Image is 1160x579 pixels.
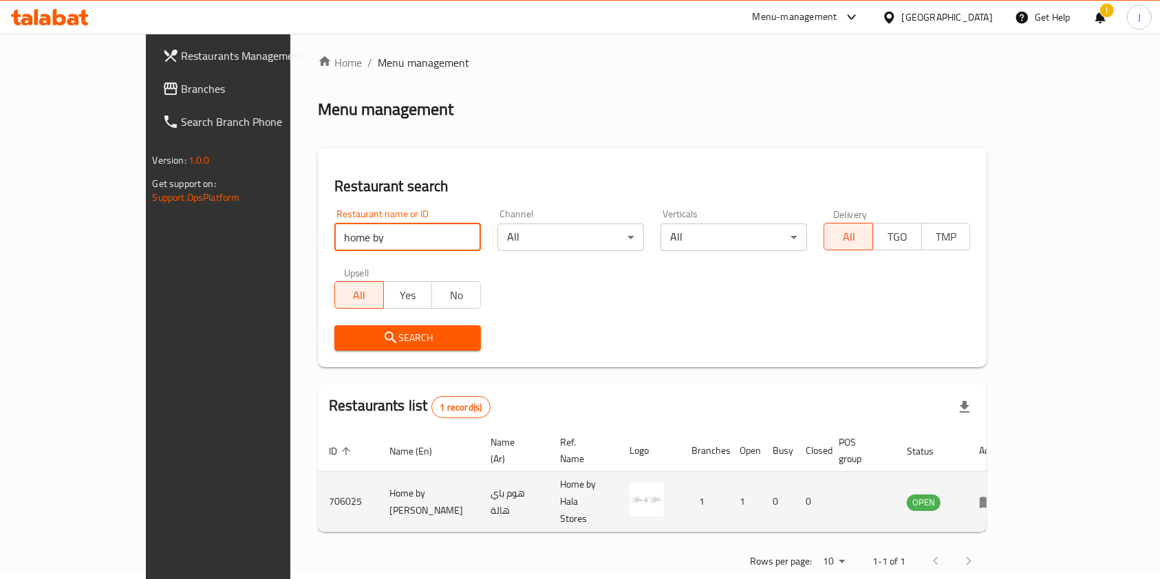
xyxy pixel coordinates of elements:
[872,553,905,570] p: 1-1 of 1
[334,281,384,309] button: All
[345,329,470,347] span: Search
[979,494,1005,510] div: Menu
[432,401,491,414] span: 1 record(s)
[378,54,469,71] span: Menu management
[480,472,549,532] td: هوم باي هالة
[389,443,450,459] span: Name (En)
[968,430,1016,472] th: Action
[680,472,729,532] td: 1
[630,482,664,516] img: Home by Hala
[383,281,433,309] button: Yes
[1138,10,1141,25] span: J
[762,472,795,532] td: 0
[491,434,533,467] span: Name (Ar)
[879,227,916,247] span: TGO
[833,209,868,219] label: Delivery
[927,227,965,247] span: TMP
[378,472,480,532] td: Home by [PERSON_NAME]
[344,267,369,277] label: Upsell
[182,113,329,130] span: Search Branch Phone
[907,494,941,511] div: OPEN
[153,175,216,193] span: Get support on:
[560,434,602,467] span: Ref. Name
[334,325,481,351] button: Search
[189,151,210,169] span: 1.0.0
[729,430,762,472] th: Open
[438,285,475,305] span: No
[318,54,987,71] nav: breadcrumb
[921,223,971,250] button: TMP
[750,553,812,570] p: Rows per page:
[497,223,644,251] div: All
[341,285,378,305] span: All
[907,443,952,459] span: Status
[334,223,481,251] input: Search for restaurant name or ID..
[182,80,329,97] span: Branches
[795,472,828,532] td: 0
[660,223,807,251] div: All
[948,391,981,424] div: Export file
[318,472,378,532] td: 706025
[619,430,680,472] th: Logo
[151,72,340,105] a: Branches
[153,151,186,169] span: Version:
[907,494,941,510] span: OPEN
[830,227,868,247] span: All
[151,105,340,138] a: Search Branch Phone
[389,285,427,305] span: Yes
[431,281,481,309] button: No
[753,9,837,25] div: Menu-management
[182,47,329,64] span: Restaurants Management
[151,39,340,72] a: Restaurants Management
[318,430,1016,532] table: enhanced table
[367,54,372,71] li: /
[334,176,970,197] h2: Restaurant search
[153,188,240,206] a: Support.OpsPlatform
[680,430,729,472] th: Branches
[824,223,873,250] button: All
[549,472,619,532] td: Home by Hala Stores
[872,223,922,250] button: TGO
[318,98,453,120] h2: Menu management
[329,443,355,459] span: ID
[817,551,850,572] div: Rows per page:
[431,396,491,418] div: Total records count
[902,10,993,25] div: [GEOGRAPHIC_DATA]
[329,395,491,418] h2: Restaurants list
[795,430,828,472] th: Closed
[318,54,362,71] a: Home
[762,430,795,472] th: Busy
[729,472,762,532] td: 1
[839,434,879,467] span: POS group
